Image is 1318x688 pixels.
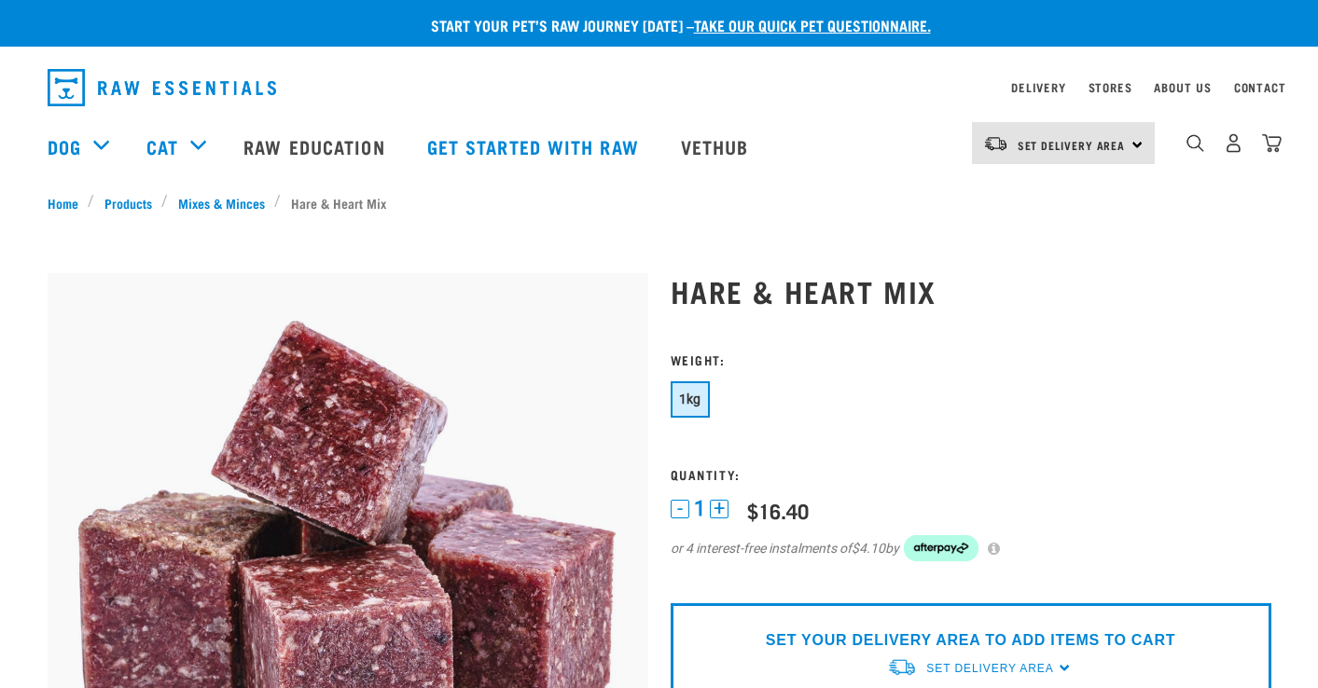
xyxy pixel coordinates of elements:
[671,467,1271,481] h3: Quantity:
[1089,84,1132,90] a: Stores
[671,352,1271,366] h3: Weight:
[1224,133,1243,153] img: user.png
[983,135,1008,152] img: van-moving.png
[225,109,408,184] a: Raw Education
[694,21,931,29] a: take our quick pet questionnaire.
[48,132,81,160] a: Dog
[671,274,1271,308] h1: Hare & Heart Mix
[168,193,274,213] a: Mixes & Minces
[662,109,772,184] a: Vethub
[766,629,1175,652] p: SET YOUR DELIVERY AREA TO ADD ITEMS TO CART
[409,109,662,184] a: Get started with Raw
[887,657,917,677] img: van-moving.png
[33,62,1286,114] nav: dropdown navigation
[48,193,1271,213] nav: breadcrumbs
[94,193,161,213] a: Products
[904,535,978,561] img: Afterpay
[48,193,89,213] a: Home
[710,500,728,518] button: +
[679,392,701,406] span: 1kg
[48,69,276,106] img: Raw Essentials Logo
[1234,84,1286,90] a: Contact
[146,132,178,160] a: Cat
[1018,142,1126,148] span: Set Delivery Area
[1011,84,1065,90] a: Delivery
[671,381,710,418] button: 1kg
[1154,84,1211,90] a: About Us
[671,535,1271,561] div: or 4 interest-free instalments of by
[671,500,689,518] button: -
[747,499,809,522] div: $16.40
[926,662,1053,675] span: Set Delivery Area
[1186,134,1204,152] img: home-icon-1@2x.png
[852,539,885,558] span: $4.10
[694,499,705,518] span: 1
[1262,133,1282,153] img: home-icon@2x.png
